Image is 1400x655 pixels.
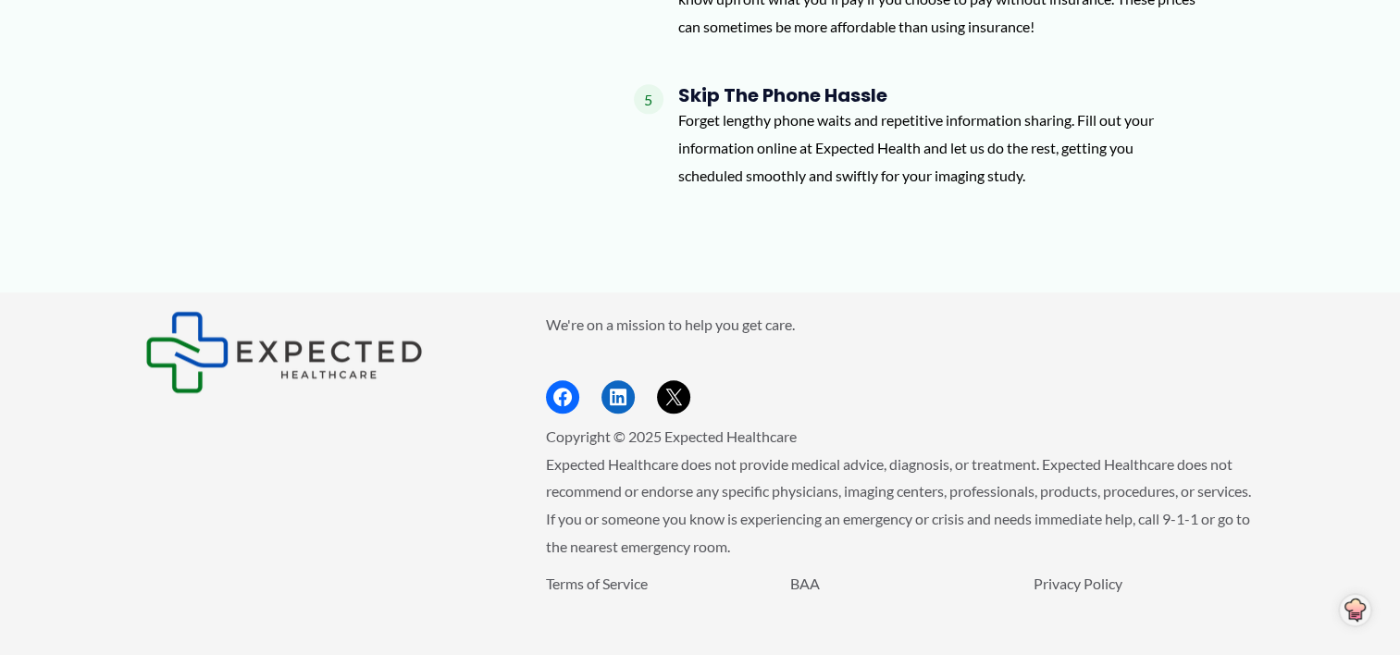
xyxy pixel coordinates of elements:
[678,84,1196,106] h4: Skip the Phone Hassle
[145,311,423,393] img: Expected Healthcare Logo - side, dark font, small
[1034,575,1122,592] a: Privacy Policy
[546,455,1251,555] span: Expected Healthcare does not provide medical advice, diagnosis, or treatment. Expected Healthcare...
[546,311,1256,339] p: We're on a mission to help you get care.
[678,106,1196,189] p: Forget lengthy phone waits and repetitive information sharing. Fill out your information online a...
[634,84,663,114] span: 5
[145,311,500,393] aside: Footer Widget 1
[546,570,1256,639] aside: Footer Widget 3
[546,311,1256,414] aside: Footer Widget 2
[546,427,797,445] span: Copyright © 2025 Expected Healthcare
[789,575,819,592] a: BAA
[546,575,648,592] a: Terms of Service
